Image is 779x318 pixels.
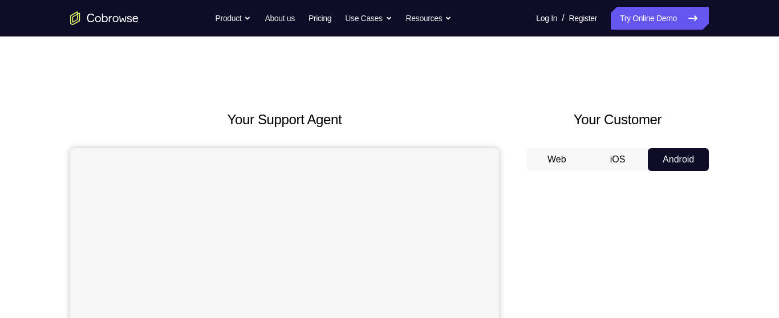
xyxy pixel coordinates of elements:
a: Try Online Demo [611,7,709,30]
button: Resources [406,7,452,30]
a: Go to the home page [70,11,139,25]
span: / [562,11,564,25]
button: iOS [587,148,648,171]
button: Product [216,7,251,30]
button: Android [648,148,709,171]
h2: Your Support Agent [70,109,499,130]
a: Log In [536,7,557,30]
button: Web [526,148,587,171]
h2: Your Customer [526,109,709,130]
a: Pricing [309,7,331,30]
button: Use Cases [345,7,392,30]
a: About us [265,7,294,30]
a: Register [569,7,597,30]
